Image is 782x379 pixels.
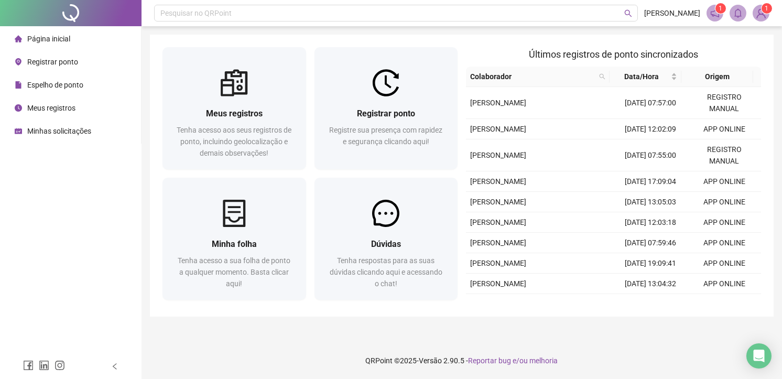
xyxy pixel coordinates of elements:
td: APP ONLINE [687,212,761,233]
span: [PERSON_NAME] [470,239,526,247]
td: [DATE] 17:09:04 [614,171,688,192]
span: clock-circle [15,104,22,112]
a: Minha folhaTenha acesso a sua folha de ponto a qualquer momento. Basta clicar aqui! [162,178,306,300]
span: [PERSON_NAME] [470,125,526,133]
a: Registrar pontoRegistre sua presença com rapidez e segurança clicando aqui! [314,47,458,169]
td: [DATE] 07:59:46 [614,233,688,253]
td: [DATE] 13:04:32 [614,274,688,294]
span: Reportar bug e/ou melhoria [469,356,558,365]
td: [DATE] 12:04:19 [614,294,688,315]
span: left [111,363,118,370]
td: [DATE] 13:05:03 [614,192,688,212]
span: instagram [55,360,65,371]
div: Open Intercom Messenger [746,343,772,369]
span: [PERSON_NAME] [470,198,526,206]
span: Página inicial [27,35,70,43]
td: APP ONLINE [687,192,761,212]
span: Registre sua presença com rapidez e segurança clicando aqui! [329,126,442,146]
td: [DATE] 12:02:09 [614,119,688,139]
span: Minhas solicitações [27,127,91,135]
td: APP ONLINE [687,253,761,274]
span: [PERSON_NAME] [470,151,526,159]
th: Data/Hora [610,67,681,87]
span: 1 [765,5,769,12]
span: home [15,35,22,42]
td: APP ONLINE [687,294,761,315]
span: Meus registros [27,104,75,112]
td: [DATE] 07:57:00 [614,87,688,119]
span: bell [733,8,743,18]
span: [PERSON_NAME] [470,259,526,267]
td: [DATE] 07:55:00 [614,139,688,171]
td: [DATE] 12:03:18 [614,212,688,233]
footer: QRPoint © 2025 - 2.90.5 - [142,342,782,379]
span: [PERSON_NAME] [470,99,526,107]
span: Registrar ponto [357,109,415,118]
span: [PERSON_NAME] [470,218,526,226]
span: Colaborador [470,71,595,82]
span: Dúvidas [371,239,401,249]
span: [PERSON_NAME] [470,279,526,288]
span: [PERSON_NAME] [470,177,526,186]
span: Espelho de ponto [27,81,83,89]
span: 1 [719,5,723,12]
span: file [15,81,22,89]
span: linkedin [39,360,49,371]
td: REGISTRO MANUAL [687,87,761,119]
span: schedule [15,127,22,135]
td: REGISTRO MANUAL [687,139,761,171]
span: Minha folha [212,239,257,249]
span: Tenha acesso a sua folha de ponto a qualquer momento. Basta clicar aqui! [178,256,290,288]
span: Tenha respostas para as suas dúvidas clicando aqui e acessando o chat! [330,256,442,288]
span: search [624,9,632,17]
span: Últimos registros de ponto sincronizados [529,49,698,60]
a: Meus registrosTenha acesso aos seus registros de ponto, incluindo geolocalização e demais observa... [162,47,306,169]
sup: Atualize o seu contato no menu Meus Dados [762,3,772,14]
th: Origem [681,67,753,87]
span: Registrar ponto [27,58,78,66]
span: environment [15,58,22,66]
td: APP ONLINE [687,233,761,253]
td: [DATE] 19:09:41 [614,253,688,274]
span: search [597,69,607,84]
a: DúvidasTenha respostas para as suas dúvidas clicando aqui e acessando o chat! [314,178,458,300]
span: notification [710,8,720,18]
span: Tenha acesso aos seus registros de ponto, incluindo geolocalização e demais observações! [177,126,291,157]
span: Versão [419,356,442,365]
span: [PERSON_NAME] [644,7,700,19]
td: APP ONLINE [687,119,761,139]
sup: 1 [715,3,726,14]
span: Meus registros [206,109,263,118]
span: search [599,73,605,80]
td: APP ONLINE [687,274,761,294]
span: facebook [23,360,34,371]
span: Data/Hora [614,71,669,82]
td: APP ONLINE [687,171,761,192]
img: 87626 [753,5,769,21]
